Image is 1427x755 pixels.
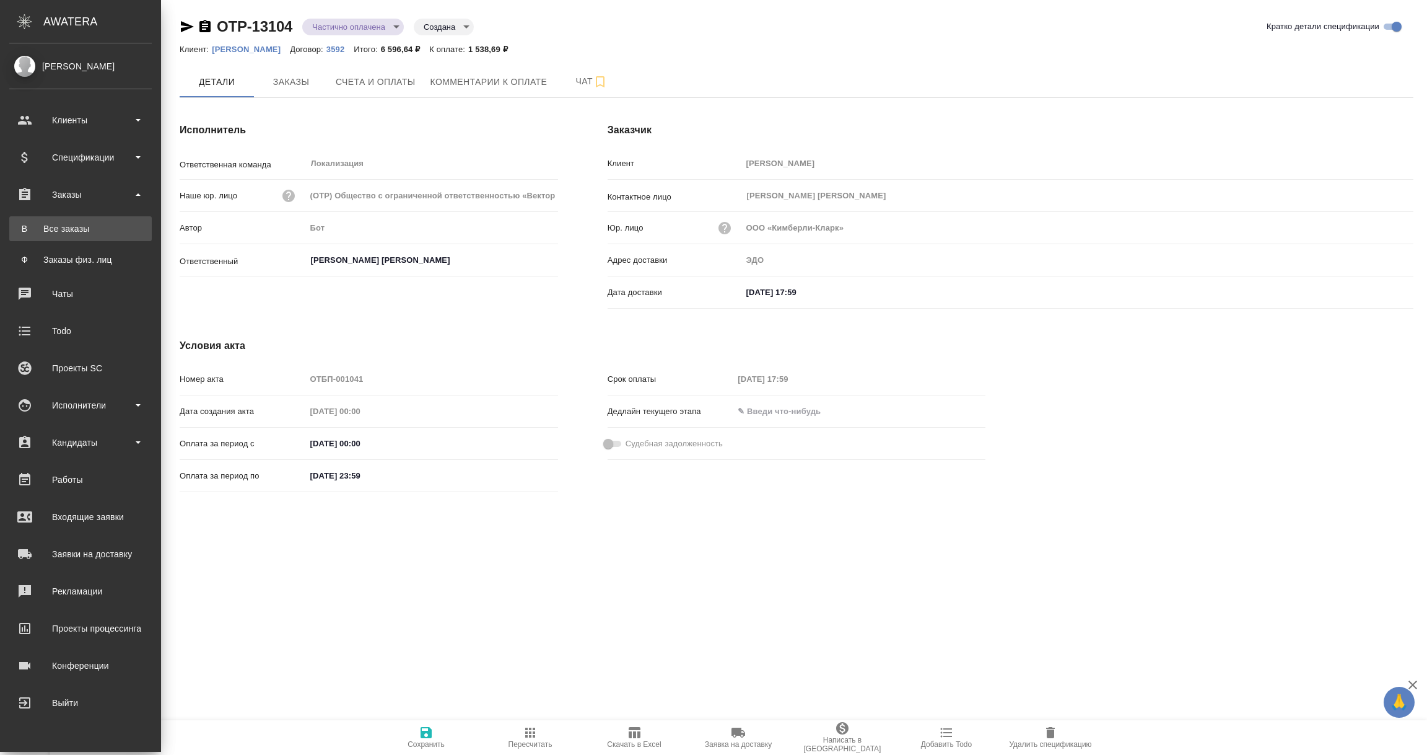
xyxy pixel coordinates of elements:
[608,254,742,267] p: Адрес доставки
[290,45,326,54] p: Договор:
[9,508,152,526] div: Входящие заявки
[9,694,152,712] div: Выйти
[582,720,686,755] button: Скачать в Excel
[1389,689,1410,715] span: 🙏
[15,223,146,235] div: Все заказы
[180,405,306,418] p: Дата создания акта
[408,740,445,749] span: Сохранить
[608,123,1413,138] h4: Заказчик
[9,545,152,563] div: Заявки на доставку
[798,736,887,753] span: Написать в [GEOGRAPHIC_DATA]
[3,316,158,347] a: Todo
[608,405,734,418] p: Дедлайн текущего этапа
[742,154,1413,172] input: Пустое поле
[608,373,734,386] p: Срок оплаты
[374,720,478,755] button: Сохранить
[180,373,306,386] p: Номер акта
[9,582,152,601] div: Рекламации
[9,247,152,272] a: ФЗаказы физ. лиц
[308,22,389,32] button: Частично оплачена
[608,222,644,234] p: Юр. лицо
[180,255,306,268] p: Ответственный
[562,74,621,89] span: Чат
[9,322,152,340] div: Todo
[593,74,608,89] svg: Подписаться
[9,396,152,415] div: Исполнители
[894,720,998,755] button: Добавить Todo
[212,43,290,54] a: [PERSON_NAME]
[180,190,237,202] p: Наше юр. лицо
[9,60,152,73] div: [PERSON_NAME]
[998,720,1102,755] button: Удалить спецификацию
[306,370,558,388] input: Пустое поле
[9,185,152,204] div: Заказы
[180,470,306,482] p: Оплата за период по
[381,45,430,54] p: 6 596,64 ₽
[1267,20,1379,33] span: Кратко детали спецификации
[198,19,212,34] button: Скопировать ссылку
[742,219,1413,237] input: Пустое поле
[9,148,152,167] div: Спецификации
[1384,687,1415,718] button: 🙏
[608,157,742,170] p: Клиент
[626,438,723,450] span: Судебная задолженность
[9,470,152,489] div: Работы
[306,467,414,485] input: ✎ Введи что-нибудь
[420,22,459,32] button: Создана
[180,438,306,450] p: Оплата за период с
[9,433,152,452] div: Кандидаты
[414,19,474,35] div: Частично оплачена
[3,576,158,607] a: Рекламации
[608,286,742,299] p: Дата доставки
[354,45,380,54] p: Итого:
[733,402,842,420] input: ✎ Введи что-нибудь
[508,740,552,749] span: Пересчитать
[733,370,842,388] input: Пустое поле
[468,45,517,54] p: 1 538,69 ₽
[306,219,558,237] input: Пустое поле
[212,45,290,54] p: [PERSON_NAME]
[180,222,306,234] p: Автор
[790,720,894,755] button: Написать в [GEOGRAPHIC_DATA]
[3,650,158,681] a: Конференции
[478,720,582,755] button: Пересчитать
[180,123,558,138] h4: Исполнитель
[306,402,414,420] input: Пустое поле
[9,359,152,377] div: Проекты SC
[921,740,972,749] span: Добавить Todo
[429,45,468,54] p: К оплате:
[336,74,416,90] span: Счета и оплаты
[9,216,152,241] a: ВВсе заказы
[3,687,158,718] a: Выйти
[608,191,742,203] p: Контактное лицо
[302,19,404,35] div: Частично оплачена
[3,501,158,532] a: Входящие заявки
[742,251,1413,269] input: Пустое поле
[686,720,790,755] button: Заявка на доставку
[705,740,772,749] span: Заявка на доставку
[180,338,985,353] h4: Условия акта
[15,254,146,266] div: Заказы физ. лиц
[9,656,152,675] div: Конференции
[326,43,354,54] a: 3592
[306,435,414,453] input: ✎ Введи что-нибудь
[326,45,354,54] p: 3592
[551,259,554,262] button: Open
[187,74,247,90] span: Детали
[217,18,292,35] a: OTP-13104
[306,187,558,205] input: Пустое поле
[180,45,212,54] p: Клиент:
[607,740,661,749] span: Скачать в Excel
[180,159,306,171] p: Ответственная команда
[742,283,850,301] input: ✎ Введи что-нибудь
[430,74,548,90] span: Комментарии к оплате
[180,19,194,34] button: Скопировать ссылку для ЯМессенджера
[3,613,158,644] a: Проекты процессинга
[3,539,158,570] a: Заявки на доставку
[9,285,152,303] div: Чаты
[3,464,158,495] a: Работы
[261,74,321,90] span: Заказы
[43,9,161,34] div: AWATERA
[3,353,158,384] a: Проекты SC
[3,278,158,309] a: Чаты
